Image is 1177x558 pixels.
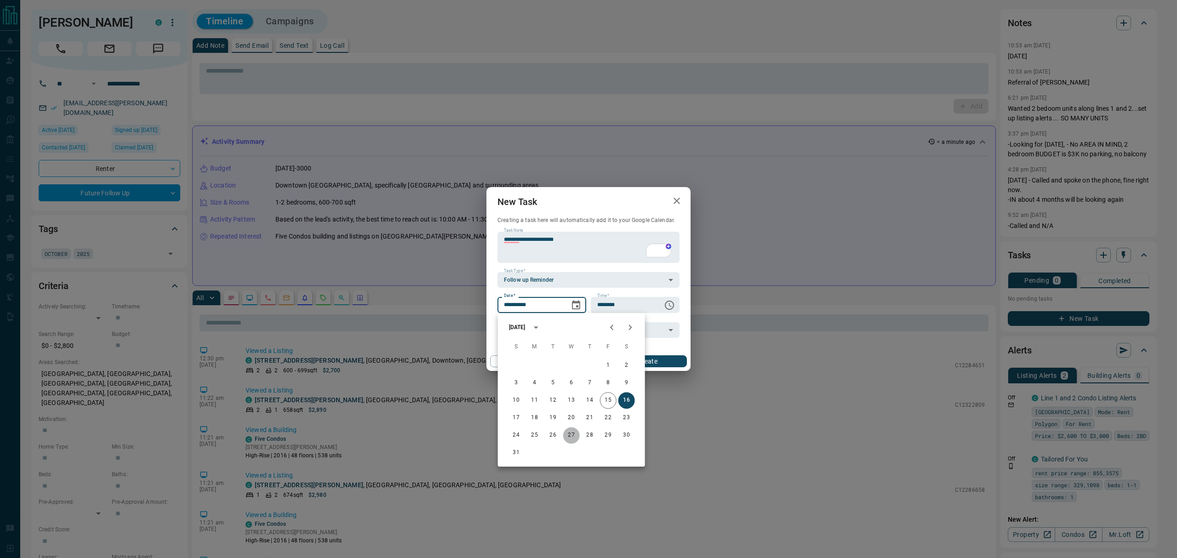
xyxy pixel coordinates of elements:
[603,318,621,336] button: Previous month
[508,410,525,426] button: 17
[490,355,569,367] button: Cancel
[504,293,515,299] label: Date
[563,375,580,391] button: 6
[600,375,617,391] button: 8
[508,375,525,391] button: 3
[618,427,635,444] button: 30
[567,296,585,314] button: Choose date, selected date is Aug 16, 2025
[504,236,673,259] textarea: To enrich screen reader interactions, please activate Accessibility in Grammarly extension settings
[508,444,525,461] button: 31
[545,427,561,444] button: 26
[526,392,543,409] button: 11
[528,319,543,335] button: calendar view is open, switch to year view
[597,293,609,299] label: Time
[526,410,543,426] button: 18
[600,410,617,426] button: 22
[621,318,640,336] button: Next month
[618,338,635,356] span: Saturday
[582,392,598,409] button: 14
[545,375,561,391] button: 5
[545,392,561,409] button: 12
[563,427,580,444] button: 27
[582,375,598,391] button: 7
[563,392,580,409] button: 13
[600,357,617,374] button: 1
[600,392,617,409] button: 15
[618,375,635,391] button: 9
[563,410,580,426] button: 20
[497,272,680,288] div: Follow up Reminder
[504,228,523,233] label: Task Note
[600,427,617,444] button: 29
[582,427,598,444] button: 28
[582,410,598,426] button: 21
[618,357,635,374] button: 2
[618,392,635,409] button: 16
[504,268,526,274] label: Task Type
[526,375,543,391] button: 4
[618,410,635,426] button: 23
[582,338,598,356] span: Thursday
[497,216,680,224] p: Creating a task here will automatically add it to your Google Calendar.
[526,338,543,356] span: Monday
[600,338,617,356] span: Friday
[508,338,525,356] span: Sunday
[545,338,561,356] span: Tuesday
[526,427,543,444] button: 25
[608,355,687,367] button: Create
[509,323,526,331] div: [DATE]
[563,338,580,356] span: Wednesday
[508,427,525,444] button: 24
[486,187,548,216] h2: New Task
[545,410,561,426] button: 19
[508,392,525,409] button: 10
[660,296,679,314] button: Choose time, selected time is 6:00 AM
